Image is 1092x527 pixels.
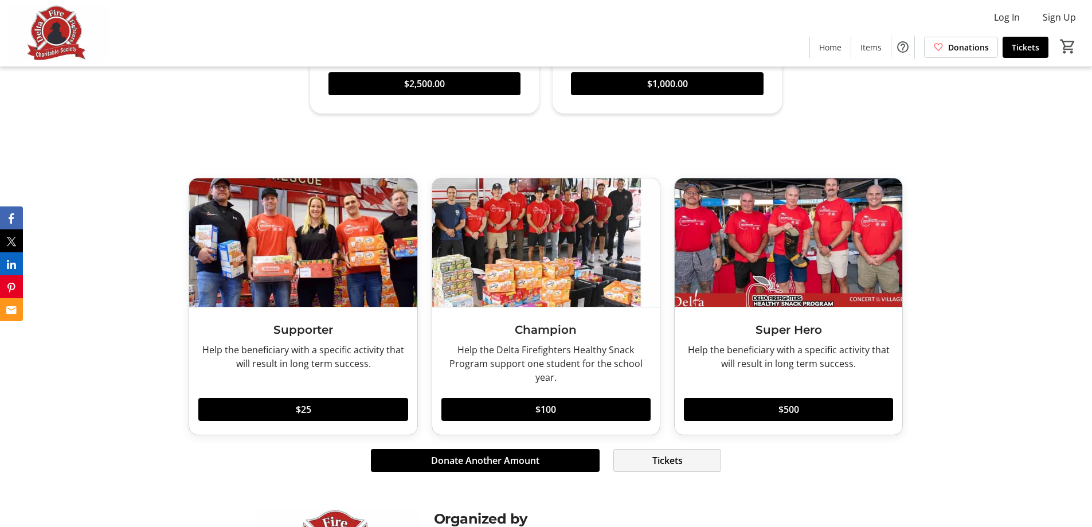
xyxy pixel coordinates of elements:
div: Help the beneficiary with a specific activity that will result in long term success. [198,343,408,370]
span: $500 [778,403,799,416]
button: Sign Up [1034,8,1085,26]
span: Donate Another Amount [431,454,539,467]
span: Tickets [1012,41,1039,53]
a: Home [810,37,851,58]
button: $500 [684,398,893,421]
span: Home [819,41,841,53]
a: Tickets [1003,37,1048,58]
button: Help [891,36,914,58]
button: $2,500.00 [328,72,520,95]
h3: Champion [441,321,651,338]
span: $25 [296,403,311,416]
span: $2,500.00 [404,77,445,91]
div: Help the beneficiary with a specific activity that will result in long term success. [684,343,893,370]
div: Help the Delta Firefighters Healthy Snack Program support one student for the school year. [441,343,651,384]
span: Items [860,41,882,53]
span: $100 [535,403,556,416]
img: Champion [432,178,660,306]
span: Sign Up [1043,10,1076,24]
h3: Super Hero [684,321,893,338]
button: $25 [198,398,408,421]
button: $100 [441,398,651,421]
button: $1,000.00 [571,72,763,95]
button: Tickets [613,449,721,472]
span: Log In [994,10,1020,24]
span: Tickets [652,454,683,467]
span: Donations [948,41,989,53]
img: Delta Firefighters Charitable Society's Logo [7,5,109,62]
button: Cart [1058,36,1078,57]
span: $1,000.00 [647,77,688,91]
button: Log In [985,8,1029,26]
a: Items [851,37,891,58]
img: Supporter [189,178,417,306]
h3: Supporter [198,321,408,338]
button: Donate Another Amount [371,449,600,472]
a: Donations [924,37,998,58]
img: Super Hero [675,178,902,306]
